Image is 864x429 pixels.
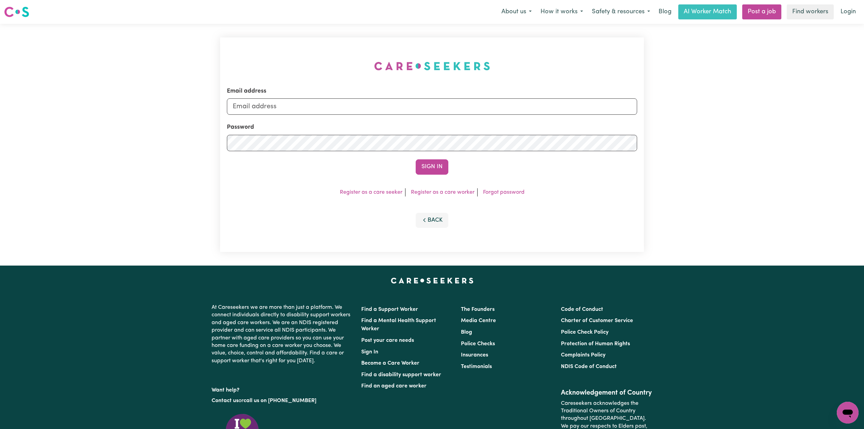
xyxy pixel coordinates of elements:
a: Forgot password [483,190,525,195]
input: Email address [227,98,637,115]
button: Back [416,213,448,228]
h2: Acknowledgement of Country [561,389,652,397]
a: NDIS Code of Conduct [561,364,617,369]
iframe: Button to launch messaging window [837,402,859,424]
a: Insurances [461,352,488,358]
a: The Founders [461,307,495,312]
button: Sign In [416,159,448,174]
a: Testimonials [461,364,492,369]
a: Find an aged care worker [361,383,427,389]
a: Media Centre [461,318,496,323]
a: Post your care needs [361,338,414,343]
a: Contact us [212,398,238,403]
a: AI Worker Match [678,4,737,19]
button: About us [497,5,536,19]
a: call us on [PHONE_NUMBER] [244,398,316,403]
a: Blog [654,4,676,19]
a: Protection of Human Rights [561,341,630,347]
a: Charter of Customer Service [561,318,633,323]
a: Post a job [742,4,781,19]
label: Password [227,123,254,132]
a: Find a Mental Health Support Worker [361,318,436,332]
p: At Careseekers we are more than just a platform. We connect individuals directly to disability su... [212,301,353,367]
button: Safety & resources [587,5,654,19]
a: Sign In [361,349,378,355]
img: Careseekers logo [4,6,29,18]
a: Become a Care Worker [361,361,419,366]
button: How it works [536,5,587,19]
a: Complaints Policy [561,352,605,358]
a: Police Checks [461,341,495,347]
p: or [212,394,353,407]
a: Blog [461,330,472,335]
a: Careseekers logo [4,4,29,20]
a: Register as a care worker [411,190,475,195]
a: Login [836,4,860,19]
label: Email address [227,87,266,96]
a: Careseekers home page [391,278,473,283]
a: Police Check Policy [561,330,609,335]
a: Find workers [787,4,834,19]
a: Find a Support Worker [361,307,418,312]
p: Want help? [212,384,353,394]
a: Code of Conduct [561,307,603,312]
a: Find a disability support worker [361,372,441,378]
a: Register as a care seeker [340,190,402,195]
